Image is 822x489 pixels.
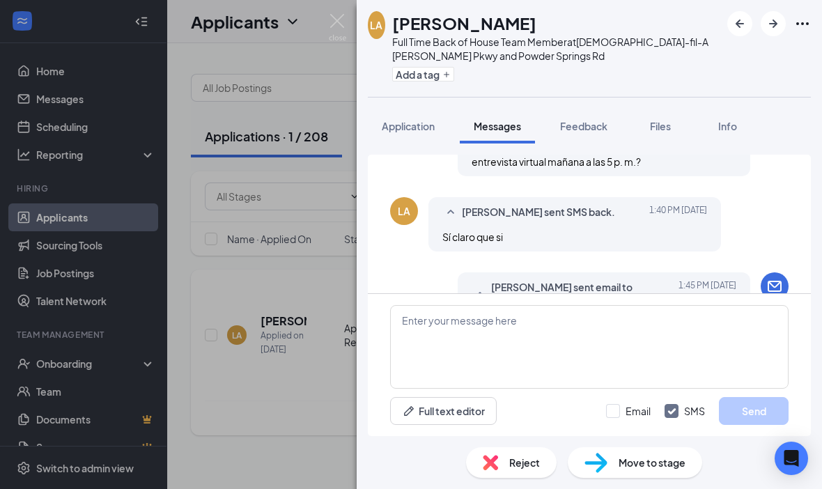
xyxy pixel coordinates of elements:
[650,120,671,132] span: Files
[560,120,607,132] span: Feedback
[382,120,435,132] span: Application
[509,455,540,470] span: Reject
[718,120,737,132] span: Info
[491,279,674,310] span: [PERSON_NAME] sent email to [PERSON_NAME].
[442,70,451,79] svg: Plus
[398,204,410,218] div: LA
[392,35,720,63] div: Full Time Back of House Team Member at [DEMOGRAPHIC_DATA]-fil-A [PERSON_NAME] Pkwy and Powder Spr...
[794,15,811,32] svg: Ellipses
[619,455,685,470] span: Move to stage
[442,204,459,221] svg: SmallChevronUp
[472,286,488,303] svg: SmallChevronUp
[392,11,536,35] h1: [PERSON_NAME]
[761,11,786,36] button: ArrowRight
[731,15,748,32] svg: ArrowLeftNew
[719,397,789,425] button: Send
[462,204,615,221] span: [PERSON_NAME] sent SMS back.
[442,231,503,243] span: Sí claro que si
[649,204,707,221] span: [DATE] 1:40 PM
[402,404,416,418] svg: Pen
[390,397,497,425] button: Full text editorPen
[766,278,783,295] svg: Email
[474,120,521,132] span: Messages
[392,67,454,81] button: PlusAdd a tag
[775,442,808,475] div: Open Intercom Messenger
[765,15,782,32] svg: ArrowRight
[678,279,736,310] span: [DATE] 1:45 PM
[370,18,382,32] div: LA
[727,11,752,36] button: ArrowLeftNew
